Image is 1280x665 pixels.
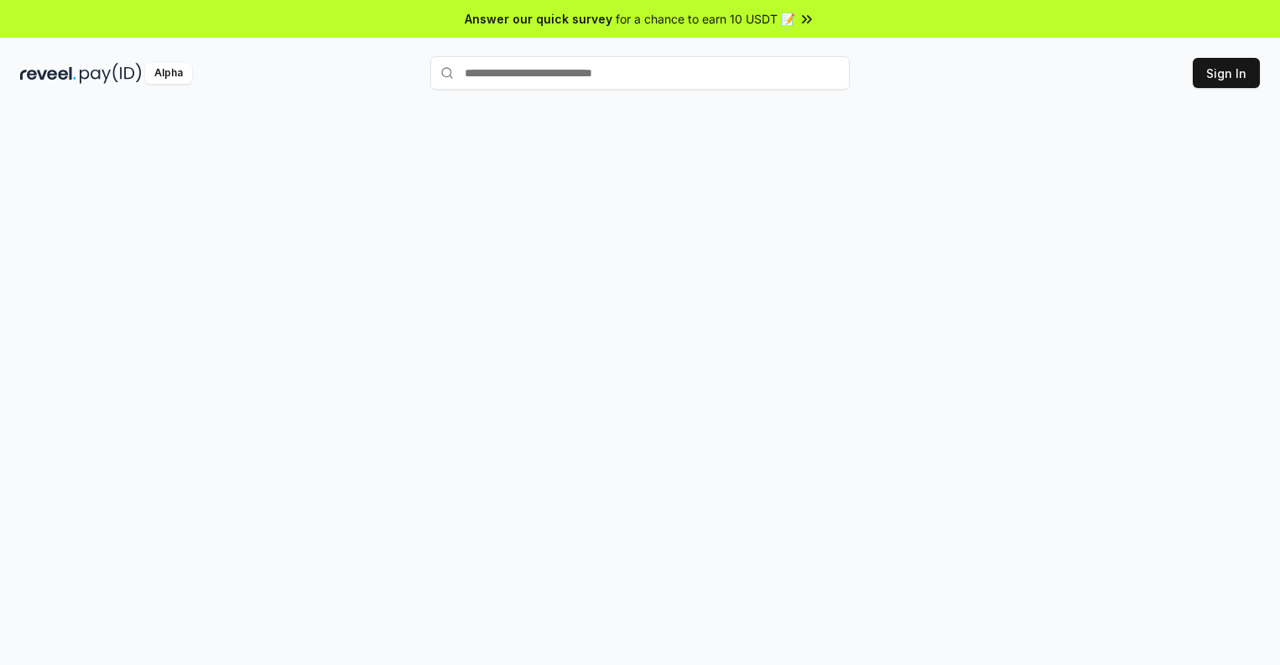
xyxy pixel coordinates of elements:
[1193,58,1260,88] button: Sign In
[80,63,142,84] img: pay_id
[465,10,612,28] span: Answer our quick survey
[20,63,76,84] img: reveel_dark
[616,10,795,28] span: for a chance to earn 10 USDT 📝
[145,63,192,84] div: Alpha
